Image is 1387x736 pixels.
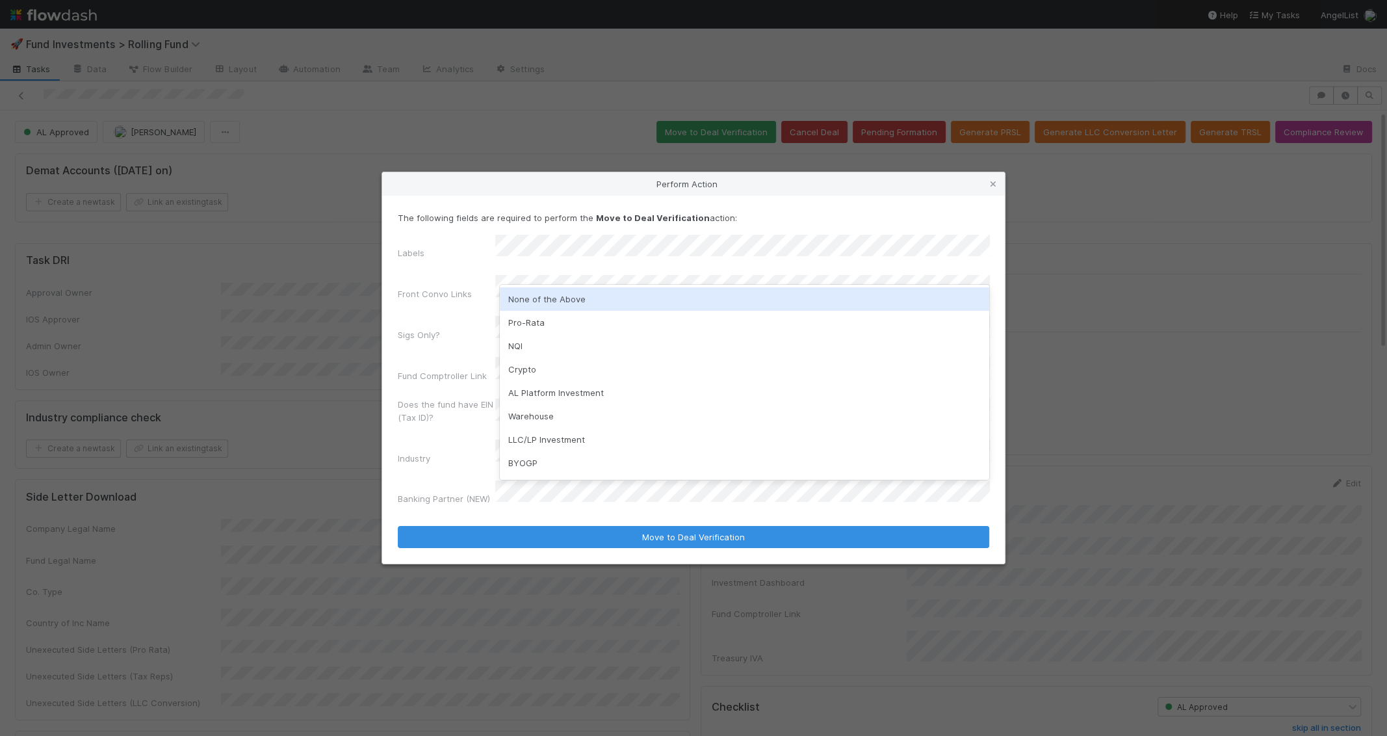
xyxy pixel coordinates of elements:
[398,492,490,505] label: Banking Partner (NEW)
[398,211,989,224] p: The following fields are required to perform the action:
[500,381,989,404] div: AL Platform Investment
[500,451,989,475] div: BYOGP
[398,369,487,382] label: Fund Comptroller Link
[398,328,440,341] label: Sigs Only?
[500,287,989,311] div: None of the Above
[500,311,989,334] div: Pro-Rata
[500,334,989,358] div: NQI
[398,452,430,465] label: Industry
[382,172,1005,196] div: Perform Action
[596,213,710,223] strong: Move to Deal Verification
[398,287,472,300] label: Front Convo Links
[500,475,989,498] div: USDC
[500,358,989,381] div: Crypto
[500,404,989,428] div: Warehouse
[398,246,424,259] label: Labels
[500,428,989,451] div: LLC/LP Investment
[398,398,495,424] label: Does the fund have EIN (Tax ID)?
[398,526,989,548] button: Move to Deal Verification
